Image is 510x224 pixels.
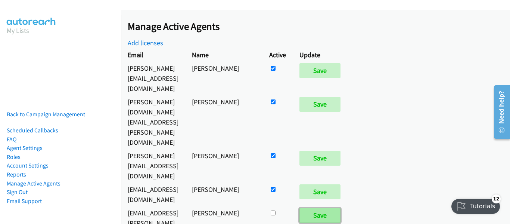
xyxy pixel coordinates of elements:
[7,136,16,143] a: FAQ
[7,26,29,35] a: My Lists
[299,97,340,112] input: Save
[7,153,21,160] a: Roles
[299,63,340,78] input: Save
[293,48,351,61] th: Update
[7,162,49,169] a: Account Settings
[185,149,262,182] td: [PERSON_NAME]
[128,39,163,47] a: Add licenses
[7,171,26,178] a: Reports
[121,95,185,149] td: [PERSON_NAME][DOMAIN_NAME][EMAIL_ADDRESS][PERSON_NAME][DOMAIN_NAME]
[447,191,504,218] iframe: Checklist
[488,82,510,142] iframe: Resource Center
[299,184,340,199] input: Save
[7,111,85,118] a: Back to Campaign Management
[7,188,28,196] a: Sign Out
[121,48,185,61] th: Email
[7,127,58,134] a: Scheduled Callbacks
[121,61,185,95] td: [PERSON_NAME][EMAIL_ADDRESS][DOMAIN_NAME]
[7,144,43,151] a: Agent Settings
[185,61,262,95] td: [PERSON_NAME]
[128,20,510,33] h2: Manage Active Agents
[262,48,293,61] th: Active
[121,182,185,206] td: [EMAIL_ADDRESS][DOMAIN_NAME]
[7,197,42,205] a: Email Support
[185,182,262,206] td: [PERSON_NAME]
[185,95,262,149] td: [PERSON_NAME]
[185,48,262,61] th: Name
[299,151,340,166] input: Save
[299,208,340,223] input: Save
[121,149,185,182] td: [PERSON_NAME][EMAIL_ADDRESS][DOMAIN_NAME]
[7,180,60,187] a: Manage Active Agents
